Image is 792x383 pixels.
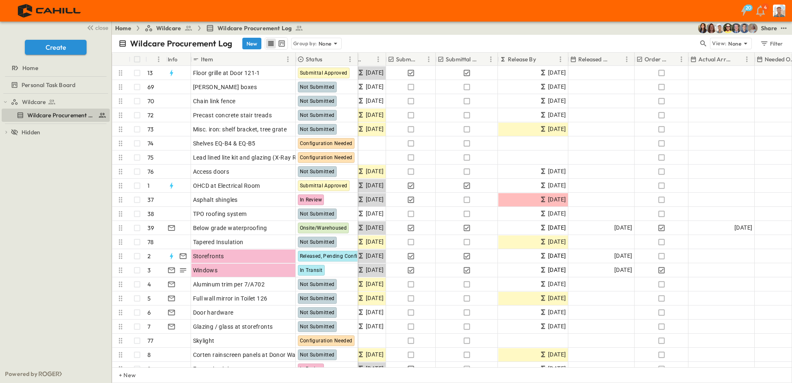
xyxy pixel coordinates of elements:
button: Menu [283,54,293,64]
span: Configuration Needed [300,338,353,344]
div: Personal Task Boardtest [2,78,110,92]
p: 69 [147,83,154,91]
a: Personal Task Board [2,79,108,91]
span: Not Submitted [300,239,335,245]
span: Full wall mirror in Toilet 126 [193,294,268,303]
button: Menu [424,54,434,64]
span: [DATE] [548,237,566,247]
img: Will Nethercutt (wnethercutt@cahill-sf.com) [739,23,749,33]
span: TPO roofing system [193,210,247,218]
span: [DATE] [548,181,566,190]
span: [DATE] [548,364,566,373]
button: Sort [215,55,224,64]
p: 3 [147,266,151,274]
div: table view [265,37,288,50]
span: [DATE] [366,364,384,373]
span: [DATE] [548,110,566,120]
span: Glazing / glass at storefronts [193,322,273,331]
span: [DATE] [548,209,566,218]
button: kanban view [276,39,287,48]
a: Wildcare Procurement Log [2,109,108,121]
span: Tapered Insulation [193,238,244,246]
span: [DATE] [366,181,384,190]
span: Wildcare [22,98,46,106]
span: In Review [300,197,322,203]
span: [DATE] [548,96,566,106]
span: Below grade waterproofing [193,224,267,232]
span: [DATE] [548,308,566,317]
p: Submitted? [396,55,415,63]
span: [DATE] [548,265,566,275]
span: [DATE] [366,293,384,303]
span: Released, Pending Confirm [300,253,364,259]
span: [DATE] [366,209,384,218]
span: Wildcare Procurement Log [217,24,292,32]
span: [DATE] [366,279,384,289]
span: [DATE] [614,251,632,261]
p: None [319,39,332,48]
p: 4 [764,4,767,11]
span: Wildcare Procurement Log [27,111,95,119]
span: [DATE] [366,350,384,359]
span: Corten rainscreen panels at Donor Wall [193,351,299,359]
span: Not Submitted [300,281,335,287]
span: In Review [300,366,322,372]
span: Windows [193,266,218,274]
span: [DATE] [366,195,384,204]
span: Not Submitted [300,126,335,132]
img: 4f72bfc4efa7236828875bac24094a5ddb05241e32d018417354e964050affa1.png [10,2,90,19]
button: row view [266,39,276,48]
a: Wildcare [11,96,108,108]
p: Actual Arrival [698,55,731,63]
button: Menu [373,54,383,64]
button: Menu [742,54,752,64]
span: [DATE] [366,110,384,120]
a: Home [115,24,131,32]
button: Sort [479,55,488,64]
p: None [728,39,741,48]
span: Lead lined lite kit and glazing (X-Ray Room) [193,153,311,162]
span: Not Submitted [300,84,335,90]
button: close [83,22,110,33]
span: [DATE] [366,82,384,92]
span: Not Submitted [300,98,335,104]
span: [DATE] [366,167,384,176]
button: Menu [486,54,496,64]
div: Filter [760,39,783,48]
span: Wildcare [156,24,181,32]
span: Door hardware [193,308,234,317]
button: Menu [676,54,686,64]
span: [DATE] [734,223,752,233]
button: New [242,38,261,49]
p: Submittal Approved? [446,55,478,63]
a: Home [2,62,108,74]
button: Sort [364,55,373,64]
p: 38 [147,210,154,218]
span: [DATE] [548,167,566,176]
span: [DATE] [548,279,566,289]
span: [DATE] [366,308,384,317]
button: Filter [757,38,785,49]
span: Precast concrete stair treads [193,111,272,119]
button: Sort [417,55,426,64]
span: [DATE] [366,265,384,275]
span: Not Submitted [300,296,335,301]
span: Hidden [22,128,40,136]
span: [DATE] [366,251,384,261]
span: Aluminum trim per 7/A702 [193,280,265,288]
p: 37 [147,196,154,204]
p: 4 [147,280,151,288]
a: Wildcare [145,24,193,32]
p: 9 [147,365,151,373]
span: In Transit [300,267,323,273]
p: Wildcare Procurement Log [130,38,232,49]
p: 75 [147,153,154,162]
div: Info [168,48,178,71]
p: Status [306,55,322,63]
span: Configuration Needed [300,141,353,146]
p: View: [712,39,727,48]
span: [DATE] [548,293,566,303]
button: Menu [345,54,355,64]
span: [DATE] [548,82,566,92]
div: Share [761,24,777,32]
